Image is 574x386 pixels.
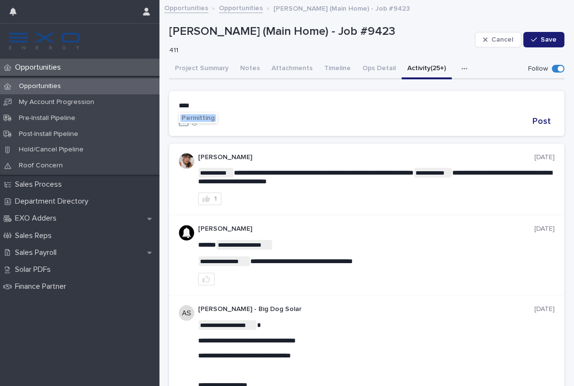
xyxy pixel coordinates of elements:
button: Ops Detail [357,59,402,79]
p: Solar PDFs [11,265,58,274]
button: Timeline [318,59,357,79]
span: Permitting [182,115,215,121]
p: [DATE] [534,153,555,162]
button: Attachments [266,59,318,79]
button: Permitting [180,114,216,122]
p: EXO Adders [11,214,64,223]
img: FKS5r6ZBThi8E5hshIGi [8,31,81,51]
p: Sales Payroll [11,248,64,257]
p: [DATE] [534,225,555,233]
button: Activity (25+) [402,59,452,79]
img: 9GXOCBJxTbtZz1moTHXc [179,153,194,169]
p: Post-Install Pipeline [11,130,86,138]
button: Save [523,32,564,47]
p: Follow [528,65,548,73]
p: Department Directory [11,197,96,206]
a: Opportunities [164,2,208,13]
p: [PERSON_NAME] [198,153,534,162]
span: Post [532,117,551,126]
p: [PERSON_NAME] - Big Dog Solar [198,305,534,313]
span: Cancel [491,36,513,43]
p: Sales Reps [11,231,59,240]
span: Save [541,36,557,43]
p: Roof Concern [11,162,71,170]
a: Opportunities [219,2,263,13]
p: My Account Progression [11,98,102,106]
button: Cancel [475,32,521,47]
p: 411 [169,46,467,55]
p: Pre-Install Pipeline [11,114,83,122]
button: Notes [234,59,266,79]
p: [PERSON_NAME] (Main Home) - Job #9423 [273,2,410,13]
p: Sales Process [11,180,70,189]
p: Opportunities [11,82,69,90]
p: Finance Partner [11,282,74,291]
p: [PERSON_NAME] [198,225,534,233]
img: wJvcQ9nSwCyt0w25Mezg [179,225,194,240]
button: Project Summary [169,59,234,79]
p: Hold/Cancel Pipeline [11,146,91,154]
p: [DATE] [534,305,555,313]
div: 1 [214,195,217,202]
button: Post [529,117,555,126]
p: Opportunities [11,63,69,72]
button: 1 [198,193,221,205]
button: like this post [198,273,215,285]
p: [PERSON_NAME] (Main Home) - Job #9423 [169,25,471,39]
